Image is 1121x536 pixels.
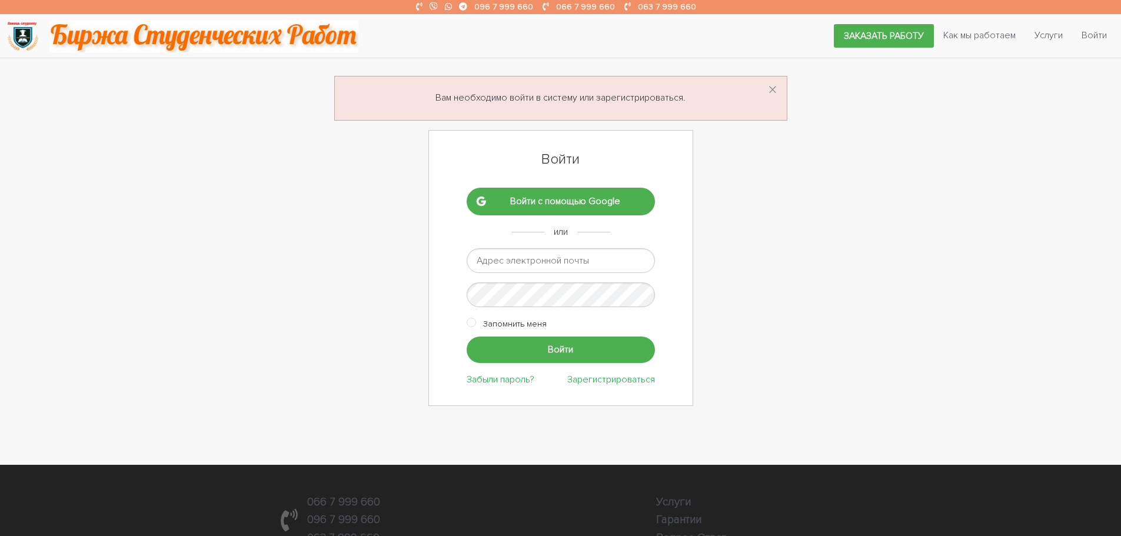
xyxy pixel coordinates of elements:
span: или [554,226,568,238]
a: Зарегистрироваться [567,374,655,385]
span: × [768,79,777,102]
a: Услуги [1025,24,1072,46]
a: Заказать работу [834,24,934,48]
a: 066 7 999 660 [307,495,380,509]
img: motto-2ce64da2796df845c65ce8f9480b9c9d679903764b3ca6da4b6de107518df0fe.gif [49,20,358,52]
a: 066 7 999 660 [556,2,615,12]
a: Забыли пароль? [467,374,534,385]
p: Вам необходимо войти в систему или зарегистрироваться. [349,91,773,106]
a: Войти [1072,24,1116,46]
a: 096 7 999 660 [307,512,380,527]
a: 063 7 999 660 [638,2,696,12]
img: logo-135dea9cf721667cc4ddb0c1795e3ba8b7f362e3d0c04e2cc90b931989920324.png [6,20,39,52]
span: Войти с помощью Google [485,197,645,207]
h1: Войти [467,149,655,169]
a: Войти с помощью Google [467,188,655,215]
a: Гарантии [656,512,701,527]
a: Услуги [656,495,691,509]
input: Адрес электронной почты [467,248,655,273]
button: Dismiss alert [768,81,777,100]
a: 096 7 999 660 [474,2,533,12]
input: Войти [467,337,655,363]
label: Запомнить меня [483,317,547,331]
a: Как мы работаем [934,24,1025,46]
